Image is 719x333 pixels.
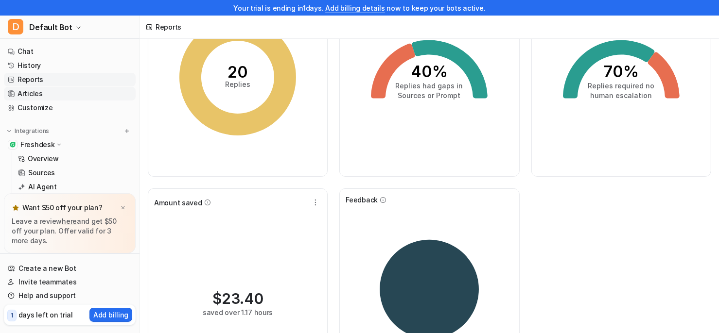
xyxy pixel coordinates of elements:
a: AI Agent [14,180,136,194]
span: 23.40 [222,290,263,307]
span: Default Bot [29,20,72,34]
p: Want $50 off your plan? [22,203,103,213]
tspan: human escalation [590,91,652,100]
img: expand menu [6,128,13,134]
p: 1 [11,311,13,320]
a: History [4,59,136,72]
tspan: 20 [228,63,248,82]
a: Add billing details [325,4,385,12]
a: Sources [14,166,136,180]
img: x [120,205,126,211]
a: here [62,217,77,225]
tspan: 70% [604,62,639,81]
p: Leave a review and get $50 off your plan. Offer valid for 3 more days. [12,216,128,246]
div: saved over 1.17 hours [203,307,273,317]
span: Feedback [346,195,378,205]
a: Overview [14,152,136,166]
a: Chat [4,45,136,58]
a: Invite teammates [4,275,136,289]
a: Reports [4,73,136,86]
tspan: Replies [225,80,250,88]
div: $ [212,290,263,307]
a: Create a new Bot [4,262,136,275]
span: D [8,19,23,34]
p: Overview [28,154,59,164]
tspan: Sources or Prompt [398,91,461,100]
img: Freshdesk [10,142,16,148]
button: Add billing [89,308,132,322]
img: menu_add.svg [123,128,130,134]
a: Help and support [4,289,136,302]
a: Customize [4,101,136,115]
span: Amount saved [154,198,202,208]
p: days left on trial [18,310,73,320]
button: Integrations [4,126,52,136]
img: star [12,204,19,212]
tspan: Replies required no [588,82,654,90]
tspan: 40% [411,62,448,81]
div: Reports [156,22,181,32]
p: Sources [28,168,55,178]
p: AI Agent [28,182,57,192]
p: Integrations [15,127,49,135]
a: Articles [4,87,136,100]
p: Add billing [93,310,128,320]
p: Freshdesk [20,140,54,150]
tspan: Replies had gaps in [396,82,463,90]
